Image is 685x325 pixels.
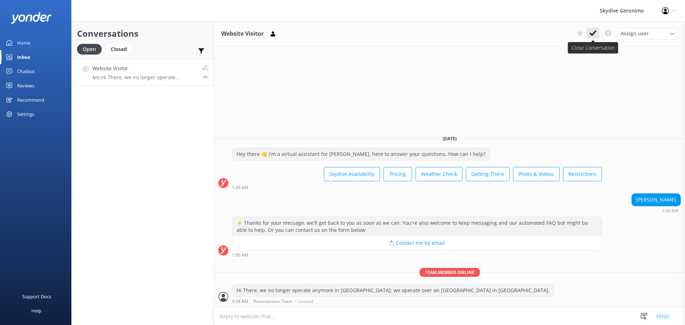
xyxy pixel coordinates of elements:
div: Support Docs [22,289,51,304]
a: Website VisitorMe:Hi There, we no longer operate anymore in [GEOGRAPHIC_DATA]; we operate over on... [72,59,214,86]
div: Chatbot [17,64,35,78]
div: Inbox [17,50,30,64]
div: Hey there 👋 I'm a virtual assistant for [PERSON_NAME], here to answer your questions. How can I h... [232,148,490,160]
a: Closed [105,45,136,53]
button: Photo & Videos [513,167,559,181]
div: Settings [17,107,34,121]
h3: Website Visitor [221,29,264,39]
strong: 1:50 AM [232,253,248,257]
div: Open [77,44,102,55]
div: Oct 06 2025 01:49am (UTC +08:00) Australia/Perth [631,208,681,213]
span: • Unread [295,299,313,304]
div: Home [17,36,30,50]
span: [DATE] [438,136,461,142]
img: yonder-white-logo.png [11,12,52,24]
div: Reviews [17,78,34,93]
p: Me: Hi There, we no longer operate anymore in [GEOGRAPHIC_DATA]; we operate over on [GEOGRAPHIC_D... [92,74,197,81]
button: Restrictions [563,167,602,181]
div: Recommend [17,93,44,107]
span: Reservations Team [253,299,293,304]
div: [PERSON_NAME] [632,194,680,206]
button: Pricing [384,167,412,181]
div: Help [31,304,41,318]
strong: 9:58 AM [232,299,248,304]
div: Oct 06 2025 01:50am (UTC +08:00) Australia/Perth [232,252,602,257]
button: Skydive Availability [324,167,380,181]
div: Oct 06 2025 01:49am (UTC +08:00) Australia/Perth [232,185,602,190]
button: Getting There [466,167,509,181]
span: Team member online [420,268,480,277]
h2: Conversations [77,27,208,40]
div: Assign User [617,28,678,39]
div: Hi There, we no longer operate anymore in [GEOGRAPHIC_DATA]; we operate over on [GEOGRAPHIC_DATA]... [232,284,554,296]
a: Open [77,45,105,53]
h4: Website Visitor [92,65,197,72]
div: Closed [105,44,132,55]
span: Oct 06 2025 09:58am (UTC +08:00) Australia/Perth [203,74,208,80]
div: ⚡ Thanks for your message, we'll get back to you as soon as we can. You're also welcome to keep m... [232,217,602,236]
button: 📩 Contact me by email [232,236,602,250]
button: Weather Check [416,167,462,181]
strong: 1:49 AM [662,209,678,213]
span: Assign user [621,30,649,37]
div: Oct 06 2025 09:58am (UTC +08:00) Australia/Perth [232,299,554,304]
strong: 1:49 AM [232,186,248,190]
